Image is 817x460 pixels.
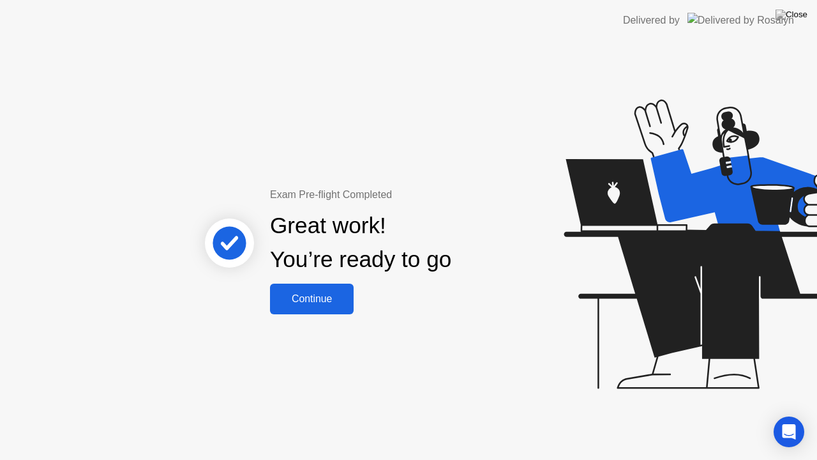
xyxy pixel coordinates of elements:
div: Exam Pre-flight Completed [270,187,534,203]
div: Open Intercom Messenger [774,417,804,447]
img: Delivered by Rosalyn [687,13,794,27]
div: Continue [274,293,350,305]
div: Delivered by [623,13,680,28]
img: Close [776,10,807,20]
div: Great work! You’re ready to go [270,209,451,277]
button: Continue [270,284,354,314]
